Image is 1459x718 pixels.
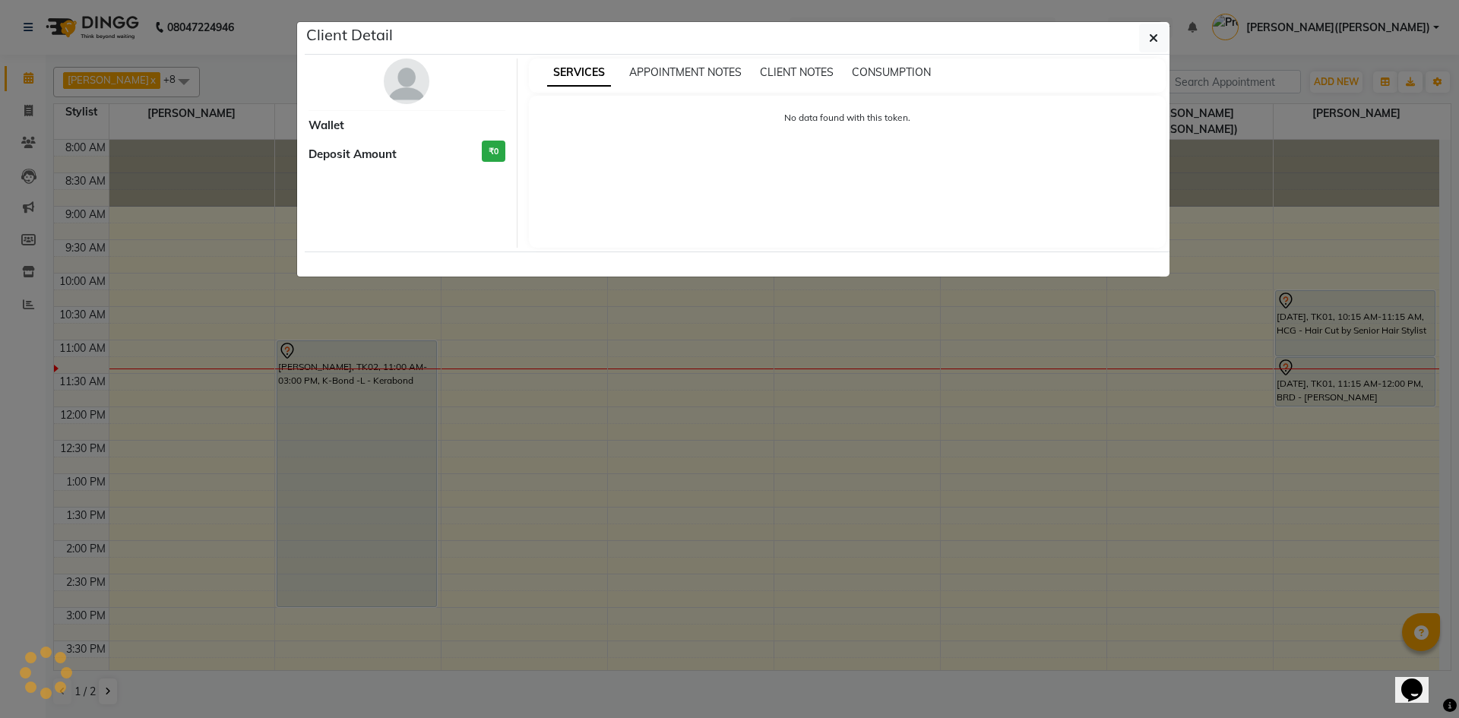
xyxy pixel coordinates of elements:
[760,65,834,79] span: CLIENT NOTES
[629,65,742,79] span: APPOINTMENT NOTES
[384,59,429,104] img: avatar
[544,111,1151,125] p: No data found with this token.
[1395,657,1444,703] iframe: chat widget
[309,117,344,134] span: Wallet
[852,65,931,79] span: CONSUMPTION
[547,59,611,87] span: SERVICES
[309,146,397,163] span: Deposit Amount
[482,141,505,163] h3: ₹0
[306,24,393,46] h5: Client Detail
